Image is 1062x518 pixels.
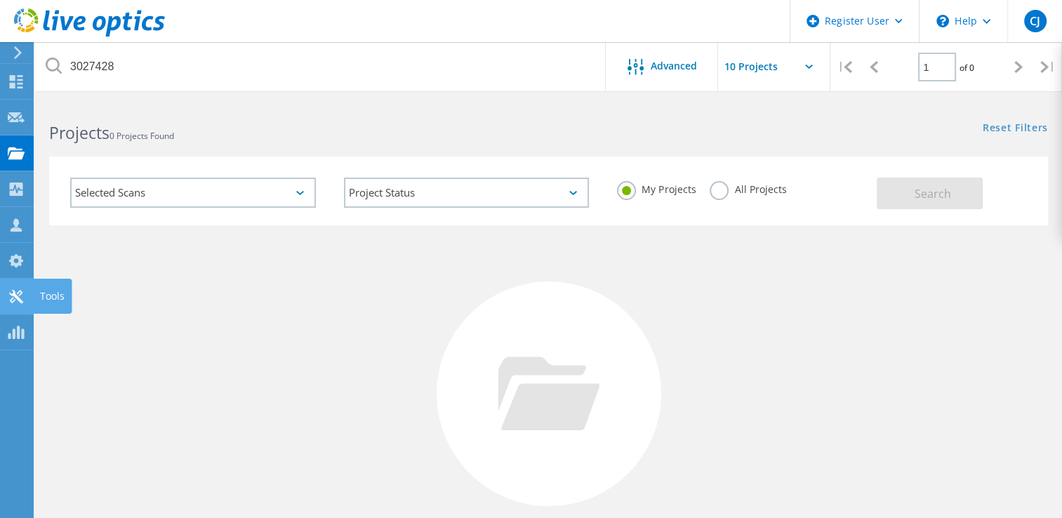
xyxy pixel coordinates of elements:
[70,178,316,208] div: Selected Scans
[710,181,786,194] label: All Projects
[14,29,165,39] a: Live Optics Dashboard
[936,15,949,27] svg: \n
[49,121,109,144] b: Projects
[1030,15,1040,27] span: CJ
[651,61,697,71] span: Advanced
[40,291,65,301] div: Tools
[983,123,1048,135] a: Reset Filters
[830,42,859,92] div: |
[915,186,951,201] span: Search
[109,130,174,142] span: 0 Projects Found
[960,62,974,74] span: of 0
[344,178,590,208] div: Project Status
[35,42,606,91] input: Search projects by name, owner, ID, company, etc
[1033,42,1062,92] div: |
[617,181,696,194] label: My Projects
[877,178,983,209] button: Search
